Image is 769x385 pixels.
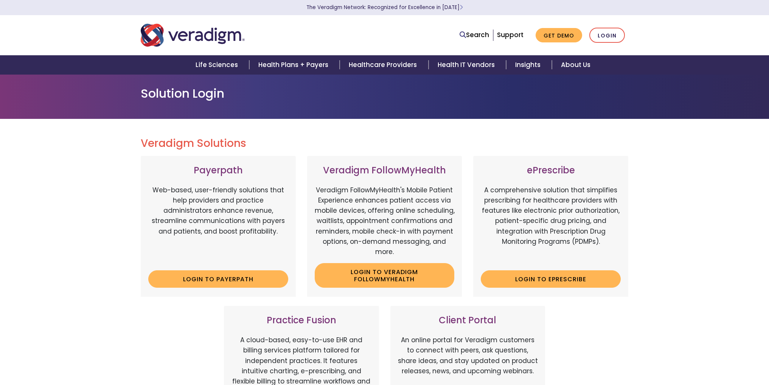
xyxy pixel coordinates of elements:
a: Login to Veradigm FollowMyHealth [315,263,455,288]
a: Login to ePrescribe [481,270,621,288]
a: Healthcare Providers [340,55,428,75]
h1: Solution Login [141,86,629,101]
span: Learn More [460,4,463,11]
a: Insights [506,55,552,75]
p: A comprehensive solution that simplifies prescribing for healthcare providers with features like ... [481,185,621,265]
a: About Us [552,55,600,75]
h3: Payerpath [148,165,288,176]
a: Health Plans + Payers [249,55,340,75]
a: The Veradigm Network: Recognized for Excellence in [DATE]Learn More [306,4,463,11]
h2: Veradigm Solutions [141,137,629,150]
a: Login to Payerpath [148,270,288,288]
a: Search [460,30,489,40]
a: Health IT Vendors [429,55,506,75]
h3: Practice Fusion [231,315,371,326]
h3: Veradigm FollowMyHealth [315,165,455,176]
a: Login [589,28,625,43]
p: Veradigm FollowMyHealth's Mobile Patient Experience enhances patient access via mobile devices, o... [315,185,455,257]
h3: Client Portal [398,315,538,326]
p: Web-based, user-friendly solutions that help providers and practice administrators enhance revenu... [148,185,288,265]
img: Veradigm logo [141,23,245,48]
a: Life Sciences [186,55,249,75]
a: Get Demo [536,28,582,43]
a: Support [497,30,524,39]
h3: ePrescribe [481,165,621,176]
